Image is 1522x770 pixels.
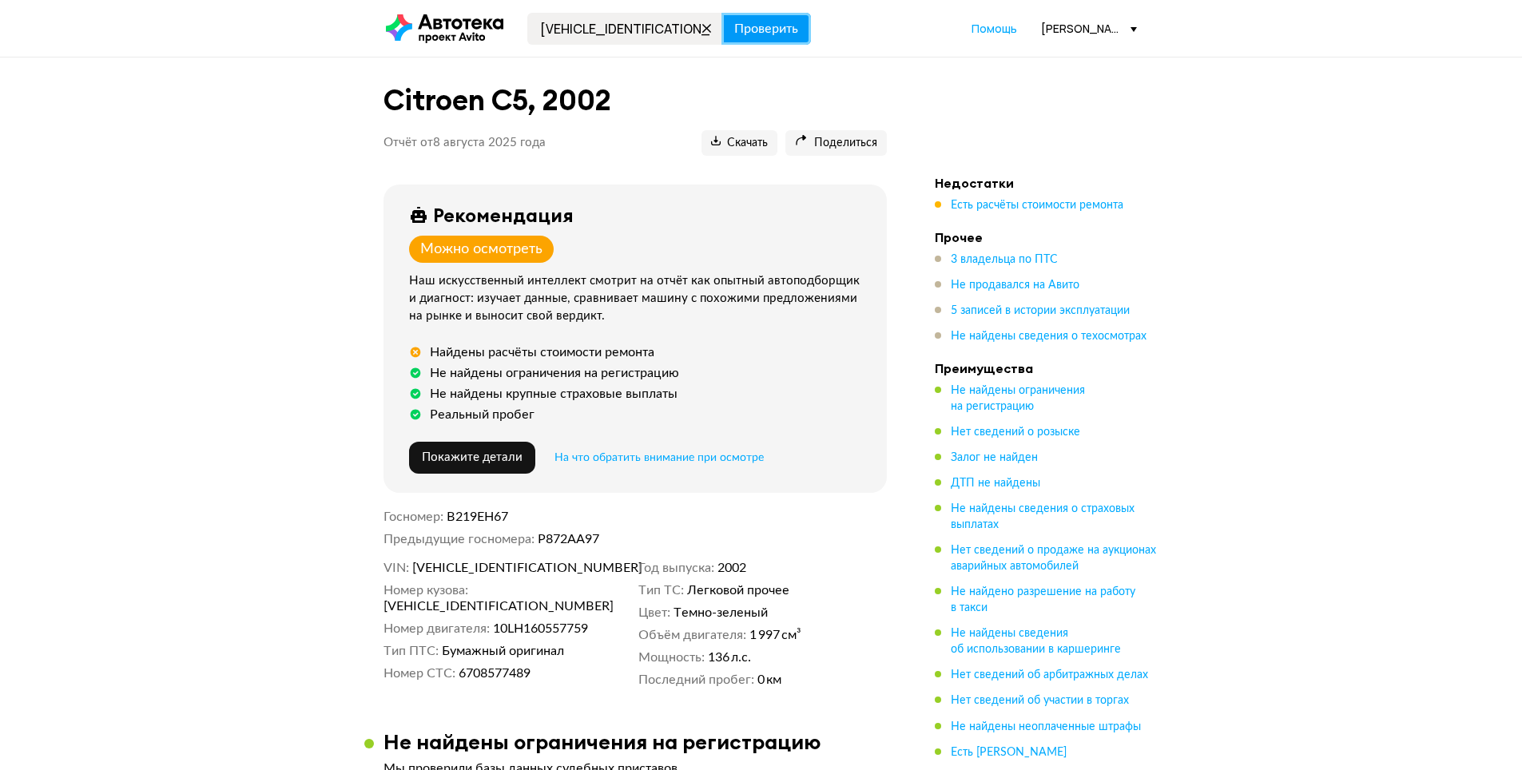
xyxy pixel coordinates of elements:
p: Отчёт от 8 августа 2025 года [383,135,546,151]
dt: Тип ПТС [383,643,439,659]
span: Есть [PERSON_NAME] [951,747,1067,758]
span: На что обратить внимание при осмотре [554,452,764,463]
button: Поделиться [785,130,887,156]
span: Не найдено разрешение на работу в такси [951,586,1135,613]
dt: Предыдущие госномера [383,531,534,547]
span: 5 записей в истории эксплуатации [951,305,1130,316]
span: Скачать [711,136,768,151]
dt: Мощность [638,649,705,665]
span: Поделиться [795,136,877,151]
span: Не найдены неоплаченные штрафы [951,721,1141,732]
span: Покажите детали [422,451,523,463]
h4: Прочее [935,229,1158,245]
dd: Р872АА97 [538,531,887,547]
span: ДТП не найдены [951,478,1040,489]
h4: Недостатки [935,175,1158,191]
span: [VEHICLE_IDENTIFICATION_NUMBER] [383,598,567,614]
div: Не найдены крупные страховые выплаты [430,386,678,402]
h4: Преимущества [935,360,1158,376]
dt: Цвет [638,605,670,621]
input: VIN, госномер, номер кузова [527,13,722,45]
span: 0 км [757,672,781,688]
div: Рекомендация [433,204,574,226]
span: Не продавался на Авито [951,280,1079,291]
span: Не найдены сведения о страховых выплатах [951,503,1135,530]
span: Не найдены сведения о техосмотрах [951,331,1146,342]
span: 1 997 см³ [749,627,801,643]
span: Помощь [972,21,1017,36]
dt: Последний пробег [638,672,754,688]
span: Темно-зеленый [674,605,768,621]
span: В219ЕН67 [447,510,508,523]
span: 3 владельца по ПТС [951,254,1058,265]
dt: Номер СТС [383,665,455,681]
dt: VIN [383,560,409,576]
span: 6708577489 [459,665,531,681]
dt: Год выпуска [638,560,714,576]
div: Можно осмотреть [420,240,542,258]
span: Легковой прочее [687,582,789,598]
div: Реальный пробег [430,407,534,423]
dt: Номер двигателя [383,621,490,637]
span: Бумажный оригинал [442,643,564,659]
span: Проверить [734,22,798,35]
div: Наш искусственный интеллект смотрит на отчёт как опытный автоподборщик и диагност: изучает данные... [409,272,868,325]
span: 10LН160557759 [493,621,588,637]
button: Покажите детали [409,442,535,474]
div: Найдены расчёты стоимости ремонта [430,344,654,360]
div: Не найдены ограничения на регистрацию [430,365,679,381]
h3: Не найдены ограничения на регистрацию [383,729,821,754]
span: 136 л.с. [708,649,751,665]
span: Есть расчёты стоимости ремонта [951,200,1123,211]
button: Проверить [721,13,811,45]
div: [PERSON_NAME][EMAIL_ADDRESS][DOMAIN_NAME] [1041,21,1137,36]
dt: Госномер [383,509,443,525]
span: Нет сведений об арбитражных делах [951,669,1148,681]
span: Нет сведений об участии в торгах [951,695,1129,706]
dt: Объём двигателя [638,627,746,643]
span: [VEHICLE_IDENTIFICATION_NUMBER] [412,560,596,576]
a: Помощь [972,21,1017,37]
span: Нет сведений о розыске [951,427,1080,438]
span: Залог не найден [951,452,1038,463]
button: Скачать [701,130,777,156]
span: Нет сведений о продаже на аукционах аварийных автомобилей [951,545,1156,572]
span: Не найдены ограничения на регистрацию [951,385,1085,412]
span: Не найдены сведения об использовании в каршеринге [951,628,1121,655]
dt: Номер кузова [383,582,468,598]
dt: Тип ТС [638,582,684,598]
h1: Citroen C5, 2002 [383,83,887,117]
span: 2002 [717,560,746,576]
